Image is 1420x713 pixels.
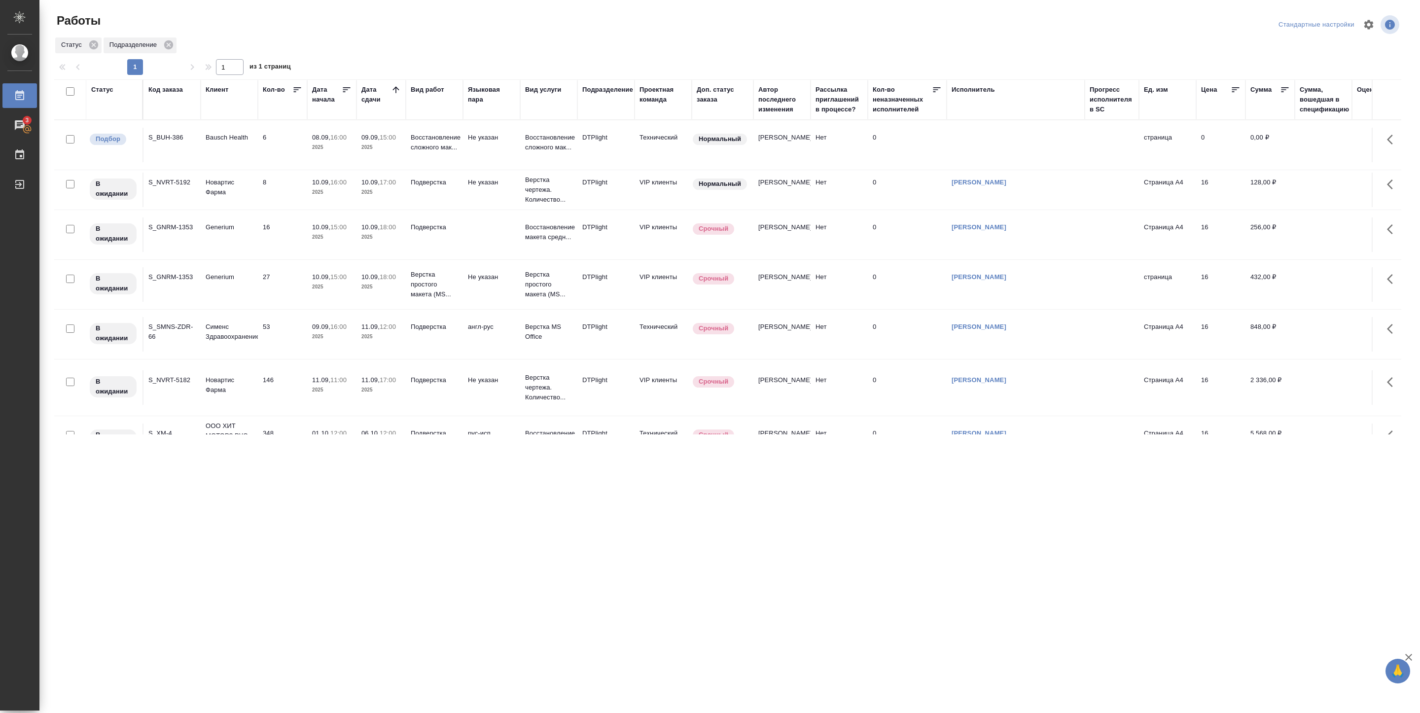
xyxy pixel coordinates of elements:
p: Верстка чертежа. Количество... [525,373,572,402]
td: 348 [258,424,307,458]
div: Статус [55,37,102,53]
td: [PERSON_NAME] [753,370,811,405]
td: Страница А4 [1139,317,1196,352]
td: 2 336,00 ₽ [1245,370,1295,405]
td: Нет [811,317,868,352]
p: Верстка простого макета (MS... [411,270,458,299]
p: 18:00 [380,273,396,281]
div: Можно подбирать исполнителей [89,133,138,146]
div: Ед. изм [1144,85,1168,95]
div: S_XM-4 [148,428,196,438]
p: Срочный [699,430,728,440]
td: Не указан [463,370,520,405]
p: Подразделение [109,40,160,50]
p: Верстка чертежа. Количество... [525,175,572,205]
div: S_GNRM-1353 [148,222,196,232]
div: Оценка [1357,85,1381,95]
p: Новартис Фарма [206,178,253,197]
p: Нормальный [699,179,741,189]
p: Подверстка [411,222,458,232]
div: Исполнитель назначен, приступать к работе пока рано [89,222,138,246]
button: 🙏 [1385,659,1410,683]
div: S_GNRM-1353 [148,272,196,282]
p: 18:00 [380,223,396,231]
p: Срочный [699,323,728,333]
div: Подразделение [104,37,177,53]
td: 5 568,00 ₽ [1245,424,1295,458]
td: страница [1139,267,1196,302]
div: Сумма, вошедшая в спецификацию [1300,85,1349,114]
p: 09.09, [361,134,380,141]
td: Нет [811,424,868,458]
td: 256,00 ₽ [1245,217,1295,252]
div: Вид работ [411,85,444,95]
div: Исполнитель [952,85,995,95]
td: Технический [635,424,692,458]
td: англ-рус [463,317,520,352]
div: S_NVRT-5192 [148,178,196,187]
td: VIP клиенты [635,370,692,405]
td: 432,00 ₽ [1245,267,1295,302]
p: В ожидании [96,323,131,343]
p: Новартис Фарма [206,375,253,395]
p: 15:00 [330,223,347,231]
td: 53 [258,317,307,352]
p: 01.10, [312,429,330,437]
p: Нормальный [699,134,741,144]
p: 06.10, [361,429,380,437]
td: DTPlight [577,173,635,207]
div: S_BUH-386 [148,133,196,143]
div: S_SMNS-ZDR-66 [148,322,196,342]
td: [PERSON_NAME] [753,128,811,162]
button: Здесь прячутся важные кнопки [1381,217,1405,241]
p: 12:00 [330,429,347,437]
div: Исполнитель назначен, приступать к работе пока рано [89,428,138,452]
p: 2025 [312,385,352,395]
td: 16 [1196,173,1245,207]
div: Вид услуги [525,85,562,95]
div: Языковая пара [468,85,515,105]
td: Нет [811,267,868,302]
p: 2025 [361,282,401,292]
p: 15:00 [330,273,347,281]
div: Цена [1201,85,1217,95]
p: Верстка MS Office [525,322,572,342]
div: Прогресс исполнителя в SC [1090,85,1134,114]
p: Восстановление сложного мак... [525,428,572,448]
button: Здесь прячутся важные кнопки [1381,317,1405,341]
td: 0 [868,267,947,302]
a: [PERSON_NAME] [952,323,1006,330]
p: 12:00 [380,323,396,330]
a: [PERSON_NAME] [952,178,1006,186]
p: 2025 [361,187,401,197]
td: 0 [868,217,947,252]
p: 10.09, [312,273,330,281]
a: [PERSON_NAME] [952,429,1006,437]
span: Посмотреть информацию [1381,15,1401,34]
div: Дата сдачи [361,85,391,105]
div: Доп. статус заказа [697,85,748,105]
td: страница [1139,128,1196,162]
td: DTPlight [577,128,635,162]
span: Работы [54,13,101,29]
p: 2025 [312,143,352,152]
p: 08.09, [312,134,330,141]
p: В ожидании [96,377,131,396]
button: Здесь прячутся важные кнопки [1381,370,1405,394]
td: 0 [868,317,947,352]
td: 0 [868,370,947,405]
p: Подверстка [411,178,458,187]
p: 2025 [312,332,352,342]
p: 2025 [312,187,352,197]
p: ООО ХИТ МОТОРЗ РУС (ИНН 9723160500) [206,421,253,461]
p: 10.09, [312,178,330,186]
p: 16:00 [330,134,347,141]
p: 09.09, [312,323,330,330]
td: 16 [1196,317,1245,352]
p: 10.09, [361,223,380,231]
p: Срочный [699,377,728,387]
p: 2025 [361,332,401,342]
p: Подверстка [411,428,458,438]
td: VIP клиенты [635,173,692,207]
td: Не указан [463,173,520,207]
